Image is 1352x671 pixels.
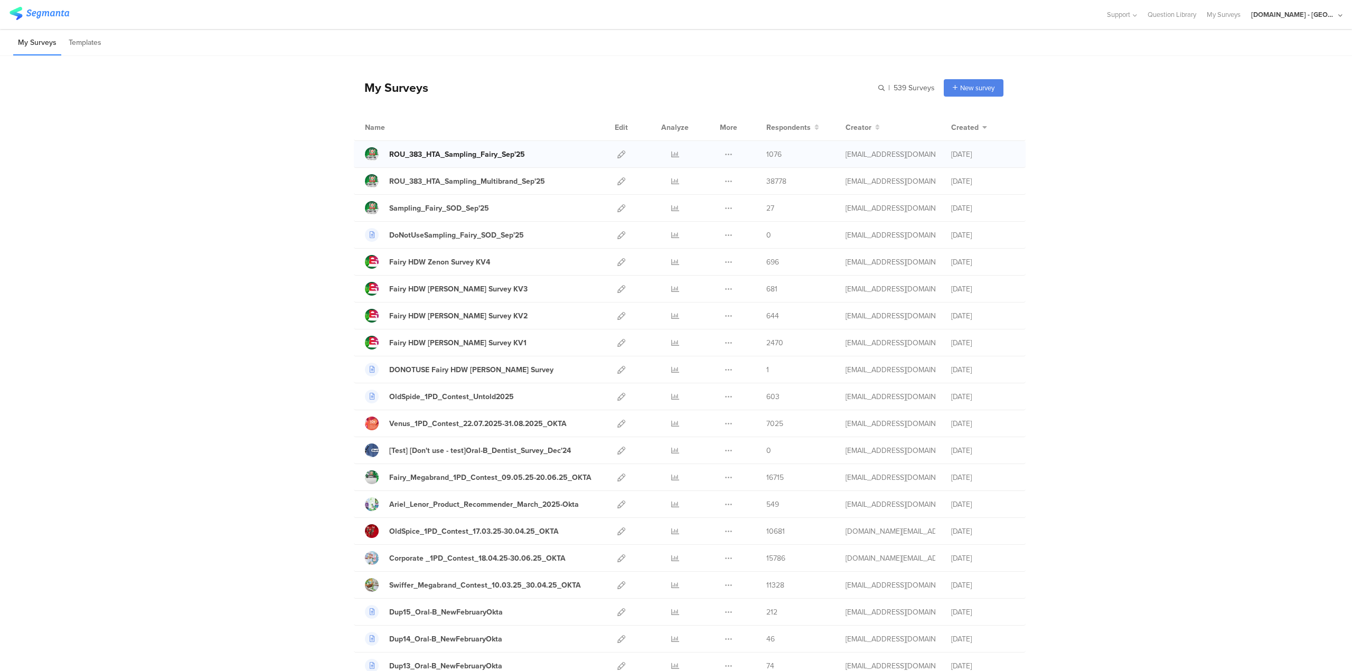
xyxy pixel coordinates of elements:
[951,203,1015,214] div: [DATE]
[389,364,553,375] div: DONOTUSE Fairy HDW Zenon Survey
[951,364,1015,375] div: [DATE]
[766,337,783,348] span: 2470
[10,7,69,20] img: segmanta logo
[766,418,783,429] span: 7025
[951,553,1015,564] div: [DATE]
[365,363,553,376] a: DONOTUSE Fairy HDW [PERSON_NAME] Survey
[389,203,489,214] div: Sampling_Fairy_SOD_Sep'25
[365,228,524,242] a: DoNotUseSampling_Fairy_SOD_Sep'25
[365,443,571,457] a: [Test] [Don't use - test]Oral-B_Dentist_Survey_Dec'24
[365,282,528,296] a: Fairy HDW [PERSON_NAME] Survey KV3
[389,176,545,187] div: ROU_383_HTA_Sampling_Multibrand_Sep'25
[846,580,935,591] div: jansson.cj@pg.com
[951,607,1015,618] div: [DATE]
[389,391,514,402] div: OldSpide_1PD_Contest_Untold2025
[389,418,567,429] div: Venus_1PD_Contest_22.07.2025-31.08.2025_OKTA
[846,122,880,133] button: Creator
[846,257,935,268] div: gheorghe.a.4@pg.com
[951,122,987,133] button: Created
[365,524,559,538] a: OldSpice_1PD_Contest_17.03.25-30.04.25_OKTA
[887,82,891,93] span: |
[365,578,581,592] a: Swiffer_Megabrand_Contest_10.03.25_30.04.25_OKTA
[717,114,740,140] div: More
[846,634,935,645] div: stavrositu.m@pg.com
[389,283,528,295] div: Fairy HDW Zenon Survey KV3
[389,607,503,618] div: Dup15_Oral-B_NewFebruaryOkta
[894,82,935,93] span: 539 Surveys
[951,310,1015,322] div: [DATE]
[846,391,935,402] div: gheorghe.a.4@pg.com
[951,580,1015,591] div: [DATE]
[951,445,1015,456] div: [DATE]
[766,230,771,241] span: 0
[846,337,935,348] div: gheorghe.a.4@pg.com
[389,337,527,348] div: Fairy HDW Zenon Survey KV1
[365,605,503,619] a: Dup15_Oral-B_NewFebruaryOkta
[951,418,1015,429] div: [DATE]
[846,122,871,133] span: Creator
[389,257,490,268] div: Fairy HDW Zenon Survey KV4
[951,257,1015,268] div: [DATE]
[846,445,935,456] div: betbeder.mb@pg.com
[766,445,771,456] span: 0
[846,418,935,429] div: jansson.cj@pg.com
[389,580,581,591] div: Swiffer_Megabrand_Contest_10.03.25_30.04.25_OKTA
[766,607,777,618] span: 212
[365,336,527,349] a: Fairy HDW [PERSON_NAME] Survey KV1
[389,445,571,456] div: [Test] [Don't use - test]Oral-B_Dentist_Survey_Dec'24
[766,472,784,483] span: 16715
[951,283,1015,295] div: [DATE]
[846,499,935,510] div: betbeder.mb@pg.com
[766,499,779,510] span: 549
[766,391,780,402] span: 603
[659,114,691,140] div: Analyze
[766,149,782,160] span: 1076
[365,201,489,215] a: Sampling_Fairy_SOD_Sep'25
[766,122,819,133] button: Respondents
[389,526,559,537] div: OldSpice_1PD_Contest_17.03.25-30.04.25_OKTA
[354,79,428,97] div: My Surveys
[766,580,784,591] span: 11328
[846,310,935,322] div: gheorghe.a.4@pg.com
[13,31,61,55] li: My Surveys
[365,470,591,484] a: Fairy_Megabrand_1PD_Contest_09.05.25-20.06.25_OKTA
[846,364,935,375] div: gheorghe.a.4@pg.com
[1251,10,1336,20] div: [DOMAIN_NAME] - [GEOGRAPHIC_DATA]
[960,83,994,93] span: New survey
[365,497,579,511] a: Ariel_Lenor_Product_Recommender_March_2025-Okta
[846,526,935,537] div: bruma.lb@pg.com
[846,176,935,187] div: gheorghe.a.4@pg.com
[365,309,528,323] a: Fairy HDW [PERSON_NAME] Survey KV2
[951,499,1015,510] div: [DATE]
[766,257,779,268] span: 696
[365,255,490,269] a: Fairy HDW Zenon Survey KV4
[846,607,935,618] div: stavrositu.m@pg.com
[846,149,935,160] div: gheorghe.a.4@pg.com
[766,553,785,564] span: 15786
[365,147,525,161] a: ROU_383_HTA_Sampling_Fairy_Sep'25
[951,149,1015,160] div: [DATE]
[846,203,935,214] div: gheorghe.a.4@pg.com
[766,122,811,133] span: Respondents
[766,310,779,322] span: 644
[846,283,935,295] div: gheorghe.a.4@pg.com
[766,203,774,214] span: 27
[766,364,769,375] span: 1
[389,634,502,645] div: Dup14_Oral-B_NewFebruaryOkta
[389,310,528,322] div: Fairy HDW Zenon Survey KV2
[951,472,1015,483] div: [DATE]
[846,472,935,483] div: jansson.cj@pg.com
[365,632,502,646] a: Dup14_Oral-B_NewFebruaryOkta
[389,472,591,483] div: Fairy_Megabrand_1PD_Contest_09.05.25-20.06.25_OKTA
[64,31,106,55] li: Templates
[365,390,514,403] a: OldSpide_1PD_Contest_Untold2025
[846,553,935,564] div: bruma.lb@pg.com
[766,526,785,537] span: 10681
[951,634,1015,645] div: [DATE]
[1107,10,1130,20] span: Support
[610,114,633,140] div: Edit
[766,176,786,187] span: 38778
[766,283,777,295] span: 681
[951,337,1015,348] div: [DATE]
[951,230,1015,241] div: [DATE]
